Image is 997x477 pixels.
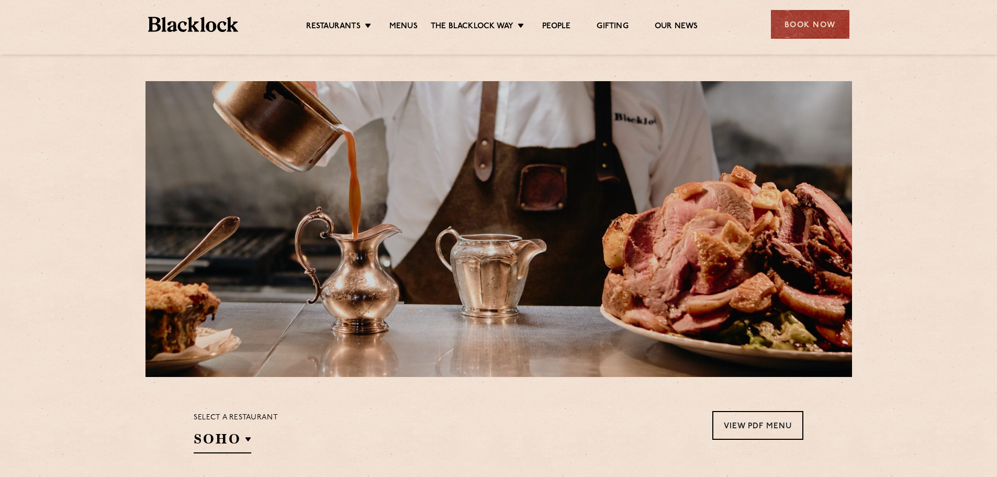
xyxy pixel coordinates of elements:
a: People [542,21,570,33]
a: Menus [389,21,418,33]
a: View PDF Menu [712,411,803,440]
div: Book Now [771,10,849,39]
h2: SOHO [194,430,251,453]
a: Restaurants [306,21,361,33]
a: Our News [655,21,698,33]
a: The Blacklock Way [431,21,513,33]
img: BL_Textured_Logo-footer-cropped.svg [148,17,239,32]
p: Select a restaurant [194,411,278,425]
a: Gifting [597,21,628,33]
